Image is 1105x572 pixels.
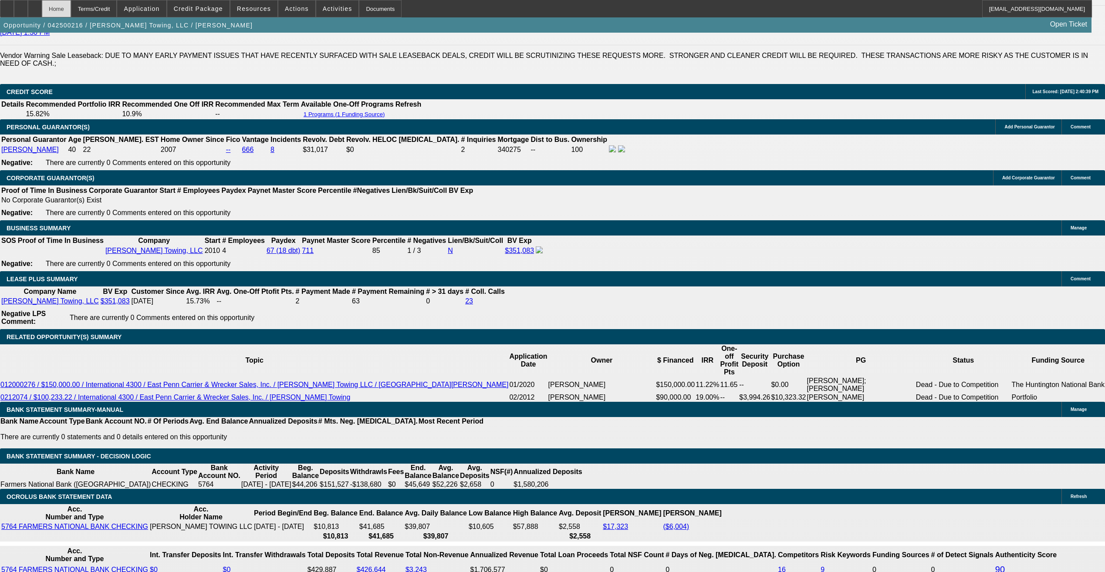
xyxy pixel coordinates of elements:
[319,480,350,489] td: $151,527
[319,464,350,480] th: Deposits
[159,187,175,194] b: Start
[770,344,806,377] th: Purchase Option
[1071,276,1091,281] span: Comment
[1,297,99,305] a: [PERSON_NAME] Towing, LLC
[609,145,616,152] img: facebook-icon.png
[460,464,490,480] th: Avg. Deposits
[770,377,806,393] td: $0.00
[346,145,460,155] td: $0
[548,377,656,393] td: [PERSON_NAME]
[571,136,607,143] b: Ownership
[318,417,418,426] th: # Mts. Neg. [MEDICAL_DATA].
[695,393,720,402] td: 19.00%
[392,187,447,194] b: Lien/Bk/Suit/Coll
[1,310,46,325] b: Negative LPS Comment:
[490,464,514,480] th: NSF(#)
[931,547,994,563] th: # of Detect Signals
[916,344,1011,377] th: Status
[720,344,739,377] th: One-off Profit Pts
[241,464,292,480] th: Activity Period
[7,175,95,182] span: CORPORATE GUARANTOR(S)
[513,464,582,480] th: Annualized Deposits
[237,5,271,12] span: Resources
[372,247,406,255] div: 85
[242,136,269,143] b: Vantage
[468,522,512,531] td: $10,605
[186,288,215,295] b: Avg. IRR
[167,0,230,17] button: Credit Package
[1,547,149,563] th: Acc. Number and Type
[807,393,916,402] td: [PERSON_NAME]
[739,377,770,393] td: --
[302,145,345,155] td: $31,017
[149,547,222,563] th: Int. Transfer Deposits
[663,523,689,530] a: ($6,004)
[460,145,496,155] td: 2
[7,225,71,232] span: BUSINESS SUMMARY
[267,247,300,254] a: 67 (18 dbt)
[359,532,403,541] th: $41,685
[405,547,469,563] th: Total Non-Revenue
[404,480,432,489] td: $45,649
[248,187,316,194] b: Paynet Master Score
[663,505,722,522] th: [PERSON_NAME]
[720,393,739,402] td: --
[548,393,656,402] td: [PERSON_NAME]
[536,246,543,253] img: facebook-icon.png
[7,493,112,500] span: OCROLUS BANK STATEMENT DATA
[548,344,656,377] th: Owner
[656,344,695,377] th: $ Financed
[372,237,406,244] b: Percentile
[404,522,467,531] td: $39,807
[24,288,76,295] b: Company Name
[216,288,294,295] b: Avg. One-Off Ptofit Pts.
[1,505,149,522] th: Acc. Number and Type
[270,136,301,143] b: Incidents
[147,417,189,426] th: # Of Periods
[872,547,930,563] th: Funding Sources
[241,480,292,489] td: [DATE] - [DATE]
[807,377,916,393] td: [PERSON_NAME]; [PERSON_NAME]
[426,297,464,306] td: 0
[226,146,231,153] a: --
[916,393,1011,402] td: Dead - Due to Competition
[223,547,306,563] th: Int. Transfer Withdrawals
[186,297,215,306] td: 15.73%
[101,297,130,305] a: $351,083
[316,0,359,17] button: Activities
[1071,225,1087,230] span: Manage
[449,187,473,194] b: BV Exp
[7,406,123,413] span: BANK STATEMENT SUMMARY-MANUAL
[513,522,558,531] td: $57,888
[820,547,871,563] th: Risk Keywords
[509,377,547,393] td: 01/2020
[359,522,403,531] td: $41,685
[302,237,370,244] b: Paynet Master Score
[505,247,534,254] a: $351,083
[470,547,539,563] th: Annualized Revenue
[313,505,358,522] th: Beg. Balance
[461,136,496,143] b: # Inquiries
[739,393,770,402] td: $3,994.26
[497,145,530,155] td: 340275
[271,237,296,244] b: Paydex
[695,377,720,393] td: 11.22%
[7,276,78,283] span: LEASE PLUS SUMMARY
[323,5,352,12] span: Activities
[507,237,532,244] b: BV Exp
[149,522,253,531] td: [PERSON_NAME] TOWING LLC
[295,297,351,306] td: 2
[83,145,159,155] td: 22
[540,547,608,563] th: Total Loan Proceeds
[0,381,508,388] a: 012000276 / $150,000.00 / International 4300 / East Penn Carrier & Wrecker Sales, Inc. / [PERSON_...
[404,464,432,480] th: End. Balance
[656,393,695,402] td: $90,000.00
[468,505,512,522] th: Low Balance
[807,344,916,377] th: PG
[460,480,490,489] td: $2,658
[571,145,608,155] td: 100
[558,505,601,522] th: Avg. Deposit
[131,297,185,306] td: [DATE]
[205,237,220,244] b: Start
[352,288,424,295] b: # Payment Remaining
